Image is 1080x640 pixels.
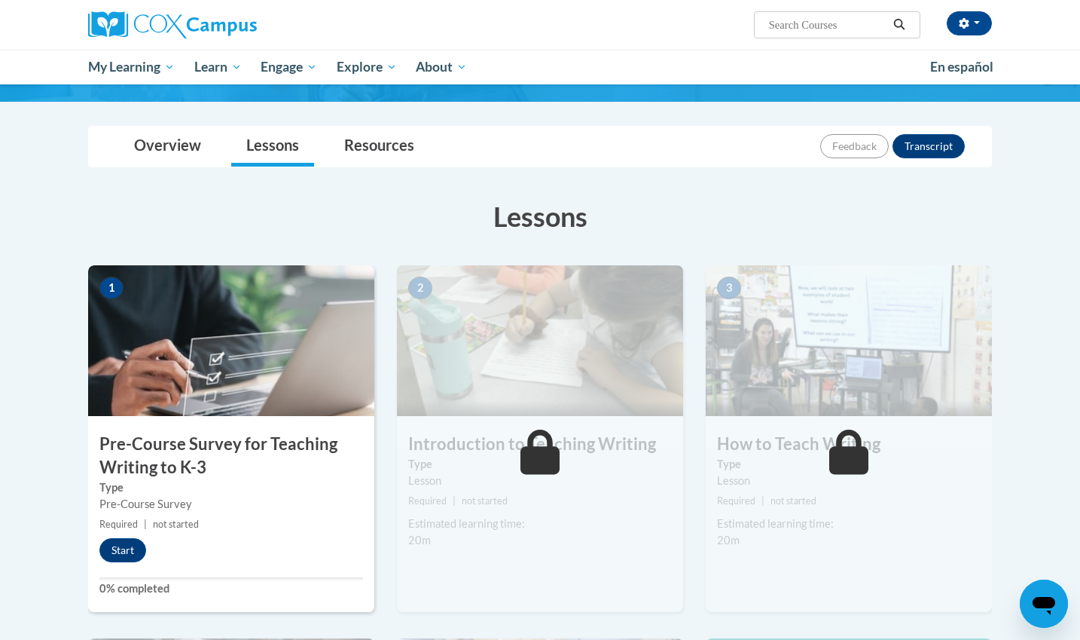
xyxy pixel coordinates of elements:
[231,127,314,167] a: Lessons
[99,496,363,513] div: Pre-Course Survey
[88,11,374,38] a: Cox Campus
[88,58,175,76] span: My Learning
[820,134,889,158] button: Feedback
[99,479,363,496] label: Type
[408,495,447,507] span: Required
[717,534,740,547] span: 20m
[453,495,456,507] span: |
[88,265,374,416] img: Course Image
[767,16,888,34] input: Search Courses
[408,473,672,489] div: Lesson
[920,51,1003,83] a: En español
[397,265,683,416] img: Course Image
[397,433,683,456] h3: Introduction to Teaching Writing
[407,50,477,84] a: About
[329,127,429,167] a: Resources
[337,58,397,76] span: Explore
[1020,580,1068,628] iframe: Button to launch messaging window
[892,134,965,158] button: Transcript
[153,519,199,530] span: not started
[99,519,138,530] span: Required
[251,50,327,84] a: Engage
[88,433,374,479] h3: Pre-Course Survey for Teaching Writing to K-3
[66,50,1014,84] div: Main menu
[416,58,467,76] span: About
[717,277,741,299] span: 3
[947,11,992,35] button: Account Settings
[717,456,981,473] label: Type
[144,519,147,530] span: |
[770,495,816,507] span: not started
[408,277,432,299] span: 2
[194,58,242,76] span: Learn
[99,538,146,562] button: Start
[88,11,257,38] img: Cox Campus
[761,495,764,507] span: |
[408,516,672,532] div: Estimated learning time:
[717,516,981,532] div: Estimated learning time:
[99,277,124,299] span: 1
[88,198,992,235] h3: Lessons
[717,495,755,507] span: Required
[408,456,672,473] label: Type
[706,265,992,416] img: Course Image
[408,534,431,547] span: 20m
[706,433,992,456] h3: How to Teach Writing
[462,495,508,507] span: not started
[185,50,252,84] a: Learn
[327,50,407,84] a: Explore
[78,50,185,84] a: My Learning
[261,58,317,76] span: Engage
[930,59,993,75] span: En español
[119,127,216,167] a: Overview
[888,16,911,34] button: Search
[99,580,363,597] label: 0% completed
[717,473,981,489] div: Lesson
